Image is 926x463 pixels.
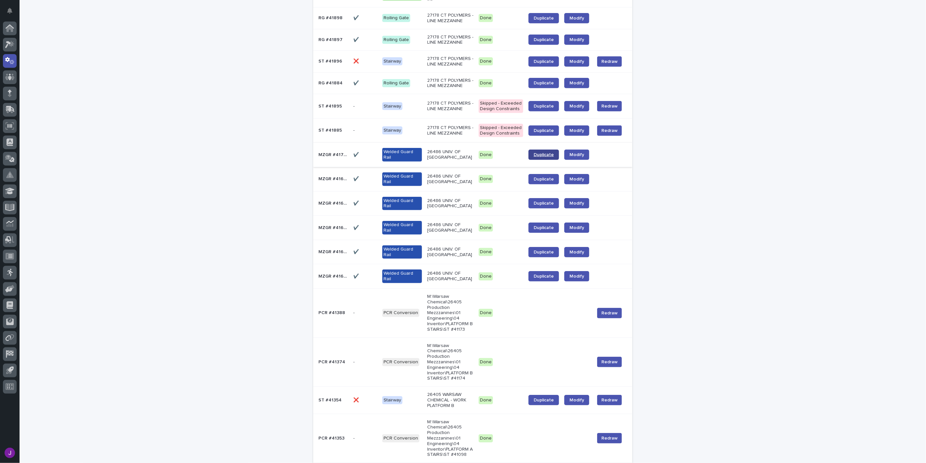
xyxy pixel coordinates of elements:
[564,271,589,282] a: Modify
[382,197,422,210] div: Welded Guard Rail
[353,224,360,231] p: ✔️
[318,272,349,279] p: MZGR #41663
[427,56,473,67] p: 27178 CT POLYMERS - LINE MEZZANINE
[382,434,419,442] div: PCR Conversion
[479,79,493,87] div: Done
[427,149,473,160] p: 26486 UNIV. OF [GEOGRAPHIC_DATA]
[382,36,410,44] div: Rolling Gate
[313,7,632,29] tr: RG #41898RG #41898 ✔️✔️ Rolling Gate27178 CT POLYMERS - LINE MEZZANINEDoneDuplicateModify
[479,248,493,256] div: Done
[534,201,554,206] span: Duplicate
[569,37,584,42] span: Modify
[382,221,422,235] div: Welded Guard Rail
[353,309,356,316] p: -
[318,396,343,403] p: ST #41354
[569,104,584,109] span: Modify
[534,152,554,157] span: Duplicate
[313,118,632,143] tr: ST #41885ST #41885 -- Stairway27178 CT POLYMERS - LINE MEZZANINESkipped - Exceeded Design Constra...
[318,434,346,441] p: PCR #41353
[427,174,473,185] p: 26486 UNIV. OF [GEOGRAPHIC_DATA]
[427,78,473,89] p: 27178 CT POLYMERS - LINE MEZZANINE
[353,272,360,279] p: ✔️
[313,216,632,240] tr: MZGR #41665MZGR #41665 ✔️✔️ Welded Guard Rail26486 UNIV. OF [GEOGRAPHIC_DATA]DoneDuplicateModify
[569,152,584,157] span: Modify
[534,225,554,230] span: Duplicate
[564,35,589,45] a: Modify
[353,36,360,43] p: ✔️
[427,13,473,24] p: 27178 CT POLYMERS - LINE MEZZANINE
[318,126,343,133] p: ST #41885
[569,59,584,64] span: Modify
[427,125,473,136] p: 27178 CT POLYMERS - LINE MEZZANINE
[564,395,589,405] a: Modify
[479,57,493,65] div: Done
[8,8,17,18] div: Notifications
[353,358,356,365] p: -
[313,387,632,414] tr: ST #41354ST #41354 ❌❌ Stairway26405 WARSAW CHEMICAL - WORK PLATFORM BDoneDuplicateModifyRedraw
[601,397,618,403] span: Redraw
[534,398,554,402] span: Duplicate
[479,199,493,208] div: Done
[353,126,356,133] p: -
[569,250,584,254] span: Modify
[479,99,523,113] div: Skipped - Exceeded Design Constraints
[534,16,554,21] span: Duplicate
[569,81,584,85] span: Modify
[564,13,589,23] a: Modify
[382,148,422,162] div: Welded Guard Rail
[528,395,559,405] a: Duplicate
[382,358,419,366] div: PCR Conversion
[318,102,343,109] p: ST #41895
[528,223,559,233] a: Duplicate
[564,174,589,184] a: Modify
[427,101,473,112] p: 27178 CT POLYMERS - LINE MEZZANINE
[3,4,17,18] button: Notifications
[569,274,584,279] span: Modify
[382,269,422,283] div: Welded Guard Rail
[318,57,344,64] p: ST #41896
[479,36,493,44] div: Done
[479,124,523,137] div: Skipped - Exceeded Design Constraints
[313,29,632,51] tr: RG #41897RG #41897 ✔️✔️ Rolling Gate27178 CT POLYMERS - LINE MEZZANINEDoneDuplicateModify
[353,199,360,206] p: ✔️
[353,175,360,182] p: ✔️
[318,14,344,21] p: RG #41898
[479,14,493,22] div: Done
[313,94,632,119] tr: ST #41895ST #41895 -- Stairway27178 CT POLYMERS - LINE MEZZANINESkipped - Exceeded Design Constra...
[569,177,584,181] span: Modify
[382,245,422,259] div: Welded Guard Rail
[479,358,493,366] div: Done
[313,338,632,387] tr: PCR #41374PCR #41374 -- PCR ConversionM:\Warsaw Chemical\26405 Production Mezzzanines\01 Engineer...
[534,104,554,109] span: Duplicate
[382,102,402,110] div: Stairway
[597,101,622,111] button: Redraw
[313,264,632,289] tr: MZGR #41663MZGR #41663 ✔️✔️ Welded Guard Rail26486 UNIV. OF [GEOGRAPHIC_DATA]DoneDuplicateModify
[382,57,402,65] div: Stairway
[382,309,419,317] div: PCR Conversion
[528,56,559,67] a: Duplicate
[601,58,618,65] span: Redraw
[564,247,589,257] a: Modify
[479,175,493,183] div: Done
[601,310,618,316] span: Redraw
[353,14,360,21] p: ✔️
[569,201,584,206] span: Modify
[479,151,493,159] div: Done
[479,396,493,404] div: Done
[313,289,632,338] tr: PCR #41388PCR #41388 -- PCR ConversionM:\Warsaw Chemical\26405 Production Mezzzanines\01 Engineer...
[318,151,349,158] p: MZGR #41720
[601,127,618,134] span: Redraw
[479,309,493,317] div: Done
[353,102,356,109] p: -
[313,414,632,463] tr: PCR #41353PCR #41353 -- PCR ConversionM:\Warsaw Chemical\26405 Production Mezzzanines\01 Engineer...
[564,198,589,209] a: Modify
[564,78,589,88] a: Modify
[479,434,493,442] div: Done
[427,271,473,282] p: 26486 UNIV. OF [GEOGRAPHIC_DATA]
[569,128,584,133] span: Modify
[564,223,589,233] a: Modify
[569,398,584,402] span: Modify
[528,13,559,23] a: Duplicate
[427,343,473,382] p: M:\Warsaw Chemical\26405 Production Mezzzanines\01 Engineering\04 Inventor\PLATFORM B STAIRS\ST #...
[601,103,618,109] span: Redraw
